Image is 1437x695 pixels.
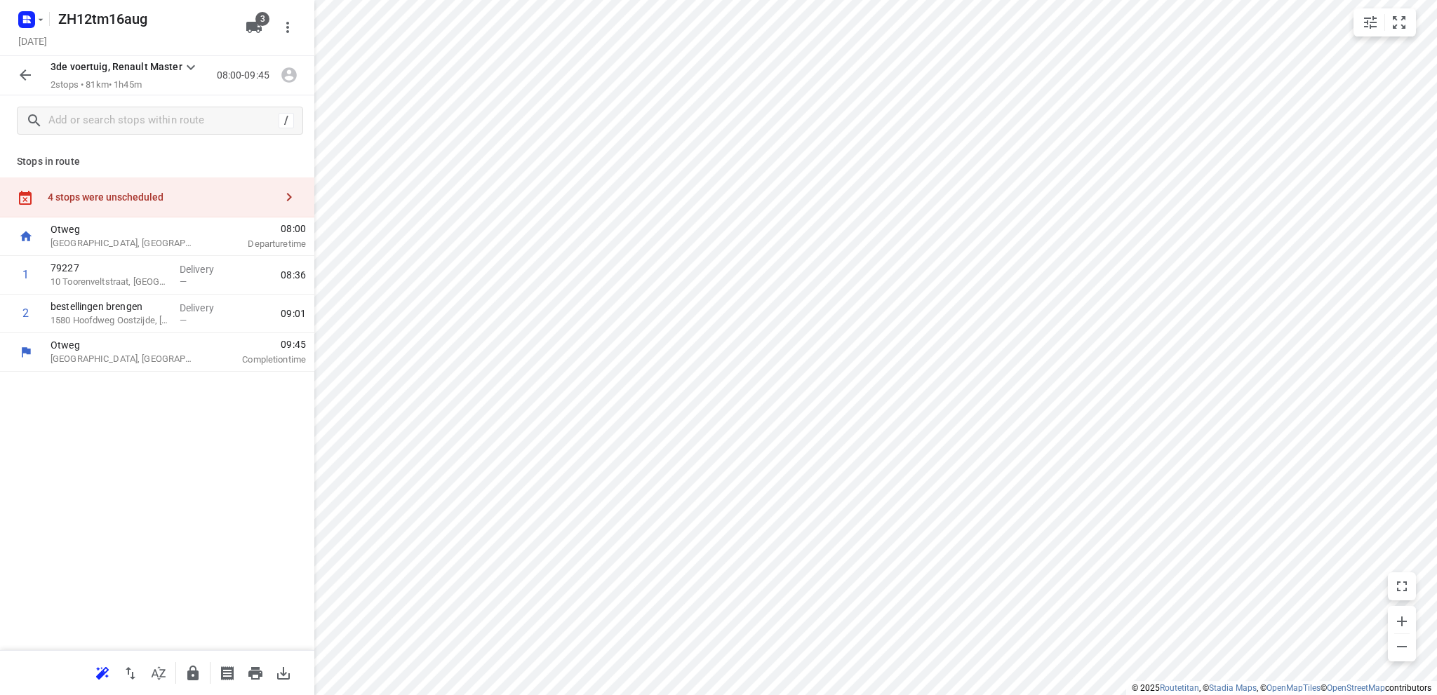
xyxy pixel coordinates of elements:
[217,68,275,83] p: 08:00-09:45
[240,13,268,41] button: 3
[1327,683,1385,693] a: OpenStreetMap
[51,60,182,74] p: 3de voertuig, Renault Master
[48,110,279,132] input: Add or search stops within route
[116,666,145,679] span: Reverse route
[180,262,232,276] p: Delivery
[51,313,168,328] p: 1580 Hoofdweg Oostzijde, Nieuw-Vennep
[22,268,29,281] div: 1
[1385,8,1413,36] button: Fit zoom
[1356,8,1384,36] button: Map settings
[179,659,207,687] button: Lock route
[213,353,306,367] p: Completion time
[48,191,275,203] div: 4 stops were unscheduled
[213,237,306,251] p: Departure time
[213,666,241,679] span: Print shipping labels
[51,338,196,352] p: Otweg
[1266,683,1321,693] a: OpenMapTiles
[51,261,168,275] p: 79227
[180,301,232,315] p: Delivery
[1160,683,1199,693] a: Routetitan
[241,666,269,679] span: Print route
[255,12,269,26] span: 3
[281,268,306,282] span: 08:36
[51,275,168,289] p: 10 Toorenveltstraat, Oegstgeest
[88,666,116,679] span: Reoptimize route
[51,222,196,236] p: Otweg
[22,306,29,320] div: 2
[269,666,298,679] span: Download route
[17,154,298,169] p: Stops in route
[51,79,199,92] p: 2 stops • 81km • 1h45m
[51,352,196,366] p: [GEOGRAPHIC_DATA], [GEOGRAPHIC_DATA]
[51,236,196,250] p: [GEOGRAPHIC_DATA], [GEOGRAPHIC_DATA]
[13,33,53,49] h5: Project date
[275,68,303,81] span: Assign driver
[180,315,187,325] span: —
[53,8,234,30] h5: ZH12tm16aug
[213,222,306,236] span: 08:00
[1209,683,1257,693] a: Stadia Maps
[279,113,294,128] div: /
[281,306,306,320] span: 09:01
[180,276,187,287] span: —
[145,666,173,679] span: Sort by time window
[51,299,168,313] p: bestellingen brengen
[213,337,306,351] span: 09:45
[1354,8,1416,36] div: small contained button group
[274,13,302,41] button: More
[1132,683,1431,693] li: © 2025 , © , © © contributors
